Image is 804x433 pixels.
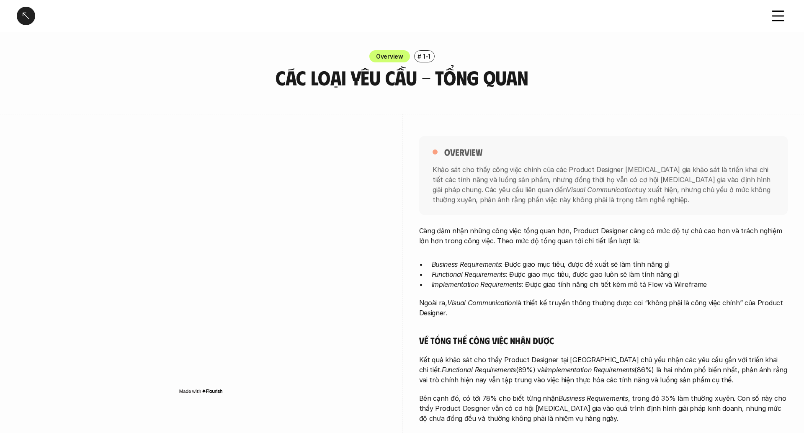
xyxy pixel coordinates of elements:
h6: # [417,53,421,59]
h5: Về tổng thể công việc nhận được [419,335,788,346]
em: Visual Communication [567,185,635,193]
em: Functional Requirements [442,366,516,374]
h3: Các loại yêu cầu - Tổng quan [224,67,580,89]
h5: overview [444,146,482,158]
em: Visual Communication [447,299,516,307]
em: Implementation Requirements [432,280,522,289]
p: Khảo sát cho thấy công việc chính của các Product Designer [MEDICAL_DATA] gia khảo sát là triển k... [433,164,774,204]
em: Business Requirements [559,394,628,402]
em: Functional Requirements [432,270,506,278]
p: Overview [376,52,403,61]
p: Kết quả khảo sát cho thấy Product Designer tại [GEOGRAPHIC_DATA] chủ yếu nhận các yêu cầu gắn với... [419,355,788,385]
p: Ngoài ra, là thiết kế truyền thông thường được coi “không phải là công việc chính” của Product De... [419,298,788,318]
p: Bên cạnh đó, có tới 78% cho biết từng nhận , trong đó 35% làm thường xuyên. Con số này cho thấy P... [419,393,788,423]
p: : Được giao mục tiêu, được đề xuất sẽ làm tính năng gì [432,259,788,269]
img: Made with Flourish [179,388,223,394]
iframe: Interactive or visual content [17,135,385,386]
em: Business Requirements [432,260,501,268]
p: 1-1 [423,52,430,61]
em: Implementation Requirements [545,366,635,374]
p: : Được giao tính năng chi tiết kèm mô tả Flow và Wireframe [432,279,788,289]
p: Càng đảm nhận những công việc tổng quan hơn, Product Designer càng có mức độ tự chủ cao hơn và tr... [419,226,788,246]
p: : Được giao mục tiêu, được giao luôn sẽ làm tính năng gì [432,269,788,279]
